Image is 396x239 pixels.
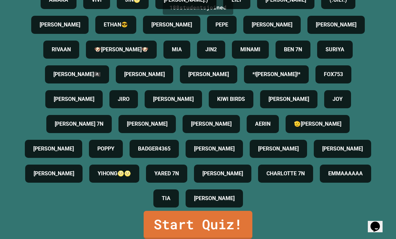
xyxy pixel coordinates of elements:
h4: TIA [162,194,170,202]
h4: [PERSON_NAME] [127,120,167,128]
h4: [PERSON_NAME] [191,120,232,128]
h4: [PERSON_NAME] [151,21,192,29]
h4: ETHAN😎 [104,21,128,29]
h4: JOY [333,95,343,103]
h4: [PERSON_NAME] [258,145,299,153]
h4: RIVAAN [52,46,71,54]
h4: YIHONG🌝🌝 [98,170,131,178]
h4: PEPE [215,21,228,29]
h4: [PERSON_NAME] [33,145,74,153]
h4: JIRO [118,95,130,103]
h4: [PERSON_NAME] [34,170,74,178]
h4: [PERSON_NAME] [40,21,80,29]
h4: BADGER4365 [138,145,170,153]
h4: [PERSON_NAME] [268,95,309,103]
h4: AERIN [255,120,270,128]
h4: MIA [172,46,182,54]
h4: *![PERSON_NAME]!* [252,70,300,78]
h4: [PERSON_NAME] [202,170,243,178]
h4: [PERSON_NAME] [54,95,94,103]
h4: 🐶[PERSON_NAME]🐶 [94,46,148,54]
h4: [PERSON_NAME] [322,145,363,153]
h4: [PERSON_NAME] [316,21,356,29]
h4: POPPY [97,145,114,153]
h4: [PERSON_NAME] [124,70,165,78]
h4: 🫡[PERSON_NAME] [294,120,341,128]
h4: KIWI BIRDS [217,95,245,103]
h4: [PERSON_NAME] [194,145,235,153]
h4: MINAMI [240,46,260,54]
h4: CHARLOTTE 7N [266,170,305,178]
iframe: chat widget [368,212,389,232]
h4: [PERSON_NAME] [194,194,235,202]
h4: JIN2 [205,46,217,54]
h4: [PERSON_NAME] [188,70,229,78]
h4: YARED 7N [154,170,179,178]
h4: [PERSON_NAME]🏴‍☠️ [53,70,101,78]
a: Start Quiz! [144,211,252,239]
h4: [PERSON_NAME] [252,21,292,29]
h4: [PERSON_NAME] [153,95,194,103]
h4: BEN 7N [284,46,302,54]
h4: [PERSON_NAME] 7N [55,120,103,128]
h4: EMMAAAAAA [328,170,363,178]
h4: FOX753 [324,70,343,78]
h4: SURIYA [326,46,344,54]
